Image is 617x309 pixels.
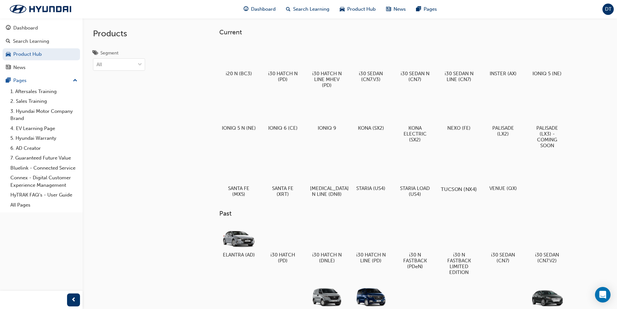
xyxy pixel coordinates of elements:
span: guage-icon [6,25,11,31]
a: 5. Hyundai Warranty [8,133,80,143]
h5: [MEDICAL_DATA] N LINE (DN8) [310,185,344,197]
h5: VENUE (QX) [486,185,520,191]
h3: Current [219,29,587,36]
span: guage-icon [244,5,248,13]
span: search-icon [286,5,291,13]
h5: TUCSON (NX4) [441,186,477,192]
a: i30 HATCH (PD) [263,223,302,266]
a: i30 SEDAN N LINE (CN7) [440,41,478,85]
div: All [97,61,102,68]
span: news-icon [386,5,391,13]
a: 6. AD Creator [8,143,80,153]
div: News [13,64,26,71]
h5: SANTA FE (XRT) [266,185,300,197]
h5: INSTER (AX) [486,71,520,77]
span: car-icon [6,52,11,57]
a: STARIA LOAD (US4) [395,156,434,199]
a: i30 N FASTBACK LIMITED EDITION [440,223,478,278]
div: Search Learning [13,38,49,45]
a: ELANTRA (AD) [219,223,258,260]
h5: i30 N FASTBACK LIMITED EDITION [442,252,476,275]
div: Dashboard [13,24,38,32]
a: Bluelink - Connected Service [8,163,80,173]
a: i30 SEDAN N (CN7) [395,41,434,85]
a: NEXO (FE) [440,96,478,133]
a: 7. Guaranteed Future Value [8,153,80,163]
span: pages-icon [6,78,11,84]
h5: i30 SEDAN N (CN7) [398,71,432,82]
a: i30 SEDAN (CN7.V2) [528,223,566,266]
a: i30 SEDAN (CN7.V3) [351,41,390,85]
span: News [394,6,406,13]
a: Dashboard [3,22,80,34]
a: INSTER (AX) [484,41,522,79]
h5: PALISADE (LX2) [486,125,520,137]
a: 2. Sales Training [8,96,80,106]
a: SANTA FE (XRT) [263,156,302,199]
a: TUCSON (NX4) [440,156,478,194]
h5: SANTA FE (MX5) [222,185,256,197]
h5: i30 SEDAN (CN7.V3) [354,71,388,82]
a: i30 SEDAN (CN7) [484,223,522,266]
h5: STARIA (US4) [354,185,388,191]
h5: PALISADE (LX3) - COMING SOON [530,125,564,149]
h3: Past [219,210,587,217]
span: down-icon [138,61,142,69]
h5: IONIQ 6 (CE) [266,125,300,131]
a: VENUE (QX) [484,156,522,194]
a: [MEDICAL_DATA] N LINE (DN8) [307,156,346,199]
span: Product Hub [347,6,376,13]
h5: i30 HATCH N LINE (PD) [354,252,388,264]
a: i30 HATCH N (DNLE) [307,223,346,266]
a: All Pages [8,200,80,210]
h5: NEXO (FE) [442,125,476,131]
h2: Products [93,29,145,39]
a: pages-iconPages [411,3,442,16]
a: IONIQ 9 [307,96,346,133]
span: tags-icon [93,51,98,56]
a: KONA ELECTRIC (SX2) [395,96,434,145]
a: car-iconProduct Hub [335,3,381,16]
button: Pages [3,75,80,87]
a: HyTRAK FAQ's - User Guide [8,190,80,200]
a: IONIQ 6 (CE) [263,96,302,133]
a: PALISADE (LX2) [484,96,522,139]
div: Open Intercom Messenger [595,287,611,303]
h5: IONIQ 5 N (NE) [222,125,256,131]
a: i30 HATCH N LINE MHEV (PD) [307,41,346,90]
a: i30 N FASTBACK (PDeN) [395,223,434,272]
h5: IONIQ 9 [310,125,344,131]
a: IONIQ 5 N (NE) [219,96,258,133]
a: 1. Aftersales Training [8,87,80,97]
a: STARIA (US4) [351,156,390,194]
a: IONIQ 5 (NE) [528,41,566,79]
h5: ELANTRA (AD) [222,252,256,258]
a: search-iconSearch Learning [281,3,335,16]
h5: i30 SEDAN (CN7.V2) [530,252,564,264]
a: SANTA FE (MX5) [219,156,258,199]
button: DashboardSearch LearningProduct HubNews [3,21,80,75]
div: Segment [100,50,119,56]
h5: KONA ELECTRIC (SX2) [398,125,432,143]
span: Dashboard [251,6,276,13]
h5: STARIA LOAD (US4) [398,185,432,197]
h5: i30 N FASTBACK (PDeN) [398,252,432,269]
a: Search Learning [3,35,80,47]
h5: i30 HATCH N (PD) [266,71,300,82]
a: Connex - Digital Customer Experience Management [8,173,80,190]
span: search-icon [6,39,10,44]
img: Trak [3,2,78,16]
h5: KONA (SX2) [354,125,388,131]
span: Pages [424,6,437,13]
a: news-iconNews [381,3,411,16]
span: prev-icon [71,296,76,304]
div: Pages [13,77,27,84]
a: PALISADE (LX3) - COMING SOON [528,96,566,151]
h5: i30 HATCH N LINE MHEV (PD) [310,71,344,88]
h5: i30 SEDAN (CN7) [486,252,520,264]
span: news-icon [6,65,11,71]
a: 3. Hyundai Motor Company Brand [8,106,80,124]
h5: IONIQ 5 (NE) [530,71,564,77]
a: i20 N (BC3) [219,41,258,79]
